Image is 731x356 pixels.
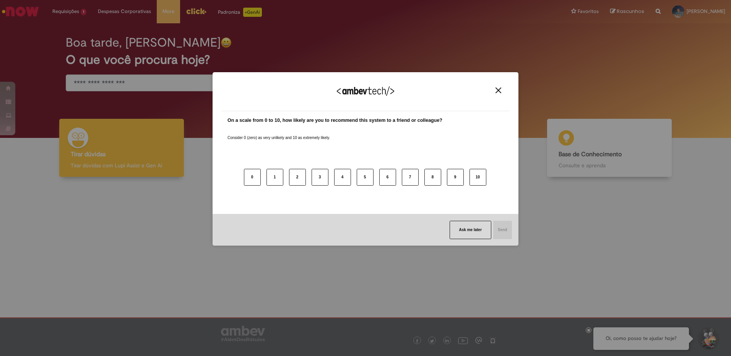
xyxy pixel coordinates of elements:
[289,169,306,186] button: 2
[402,169,419,186] button: 7
[266,169,283,186] button: 1
[495,87,501,93] img: Close
[450,221,491,239] button: Ask me later
[334,169,351,186] button: 4
[493,87,504,94] button: Close
[469,169,486,186] button: 10
[379,169,396,186] button: 6
[312,169,328,186] button: 3
[357,169,374,186] button: 5
[337,86,394,96] img: Logo Ambevtech
[447,169,464,186] button: 9
[424,169,441,186] button: 8
[227,126,330,141] label: Consider 0 (zero) as very unlikely and 10 as extremely likely.
[244,169,261,186] button: 0
[227,117,442,124] label: On a scale from 0 to 10, how likely are you to recommend this system to a friend or colleague?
